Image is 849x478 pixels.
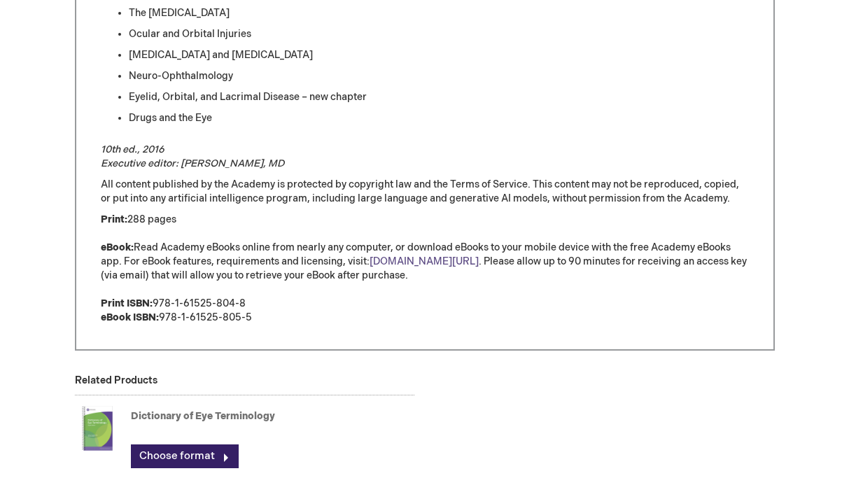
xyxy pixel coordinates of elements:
strong: Print ISBN: [101,297,153,309]
li: Eyelid, Orbital, and Lacrimal Disease – new chapter [129,90,749,104]
strong: Print: [101,213,127,225]
p: 288 pages Read Academy eBooks online from nearly any computer, or download eBooks to your mobile ... [101,213,749,325]
li: Drugs and the Eye [129,111,749,125]
img: Dictionary of Eye Terminology [75,400,120,456]
a: Dictionary of Eye Terminology [131,410,275,422]
li: The [MEDICAL_DATA] [129,6,749,20]
a: [DOMAIN_NAME][URL] [370,255,479,267]
strong: eBook: [101,241,134,253]
strong: Related Products [75,374,157,386]
p: All content published by the Academy is protected by copyright law and the Terms of Service. This... [101,178,749,206]
a: Choose format [131,444,239,468]
strong: eBook ISBN: [101,311,159,323]
li: Ocular and Orbital Injuries [129,27,749,41]
em: 10th ed., 2016 [101,143,164,155]
li: [MEDICAL_DATA] and [MEDICAL_DATA] [129,48,749,62]
em: Executive editor: [PERSON_NAME], MD [101,157,284,169]
li: Neuro-Ophthalmology [129,69,749,83]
